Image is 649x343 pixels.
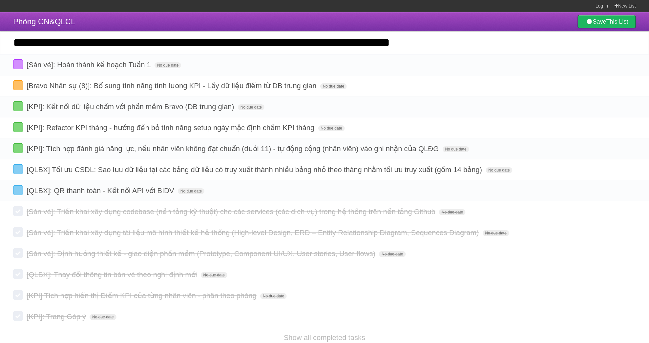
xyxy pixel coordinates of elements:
[13,164,23,174] label: Done
[178,188,204,194] span: No due date
[27,208,437,216] span: [Sàn vé]: Triển khai xây dựng codebase (nền tảng kỹ thuật) cho các services (các dịch vụ) trong h...
[13,17,75,26] span: Phòng CN&QLCL
[13,80,23,90] label: Done
[13,185,23,195] label: Done
[13,59,23,69] label: Done
[318,125,345,131] span: No due date
[27,145,440,153] span: [KPI]: Tích hợp đánh giá năng lực, nếu nhân viên không đạt chuẩn (dưới 11) - tự động cộng (nhân v...
[13,227,23,237] label: Done
[13,122,23,132] label: Done
[13,311,23,321] label: Done
[13,248,23,258] label: Done
[155,62,181,68] span: No due date
[320,83,347,89] span: No due date
[27,82,318,90] span: [Bravo Nhân sự (8)]: Bổ sung tính năng tính lương KPI - Lấy dữ liệu điểm từ DB trung gian
[578,15,636,28] a: SaveThis List
[27,187,176,195] span: [QLBX]: QR thanh toán - Kết nối API với BIDV
[27,292,258,300] span: [KPI] Tích hợp hiển thị Điểm KPI của từng nhân viên - phân theo phòng
[13,290,23,300] label: Done
[486,167,513,173] span: No due date
[284,333,365,342] a: Show all completed tasks
[27,250,377,258] span: [Sàn vé]: Định hướng thiết kế - giao diện phần mềm (Prototype, Component UI/UX, User stories, Use...
[13,101,23,111] label: Done
[27,313,88,321] span: [KPI]: Trang Góp ý
[260,293,287,299] span: No due date
[13,269,23,279] label: Done
[27,61,153,69] span: [Sàn vé]: Hoàn thành kế hoạch Tuần 1
[201,272,227,278] span: No due date
[13,206,23,216] label: Done
[13,143,23,153] label: Done
[443,146,469,152] span: No due date
[27,124,316,132] span: [KPI]: Refactor KPI tháng - hướng đến bỏ tính năng setup ngày mặc định chấm KPI tháng
[27,229,481,237] span: [Sàn vé]: Triển khai xây dựng tài liệu mô hình thiết kế hệ thống (High-level Design, ERD – Entity...
[90,314,116,320] span: No due date
[483,230,509,236] span: No due date
[379,251,406,257] span: No due date
[27,271,199,279] span: [QLBX]: Thay đổi thông tin bán vé theo nghị định mới
[238,104,264,110] span: No due date
[27,103,236,111] span: [KPI]: Kết nối dữ liệu chấm với phần mềm Bravo (DB trung gian)
[439,209,466,215] span: No due date
[606,18,628,25] b: This List
[27,166,484,174] span: [QLBX] Tối ưu CSDL: Sao lưu dữ liệu tại các bảng dữ liệu có truy xuất thành nhiều bảng nhỏ theo t...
